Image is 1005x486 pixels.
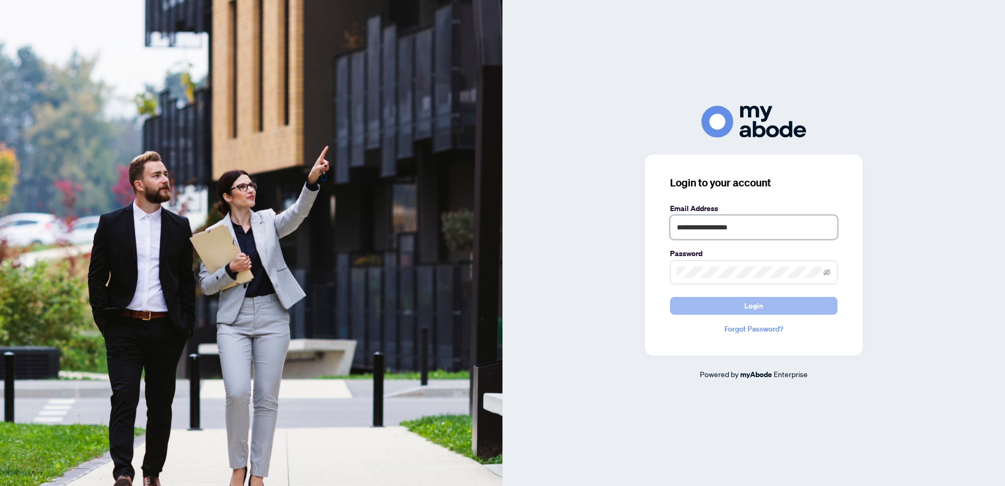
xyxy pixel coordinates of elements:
[700,369,739,379] span: Powered by
[670,297,837,315] button: Login
[701,106,806,138] img: ma-logo
[670,248,837,259] label: Password
[670,203,837,214] label: Email Address
[774,369,808,379] span: Enterprise
[744,297,763,314] span: Login
[670,175,837,190] h3: Login to your account
[740,369,772,380] a: myAbode
[823,269,831,276] span: eye-invisible
[670,323,837,335] a: Forgot Password?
